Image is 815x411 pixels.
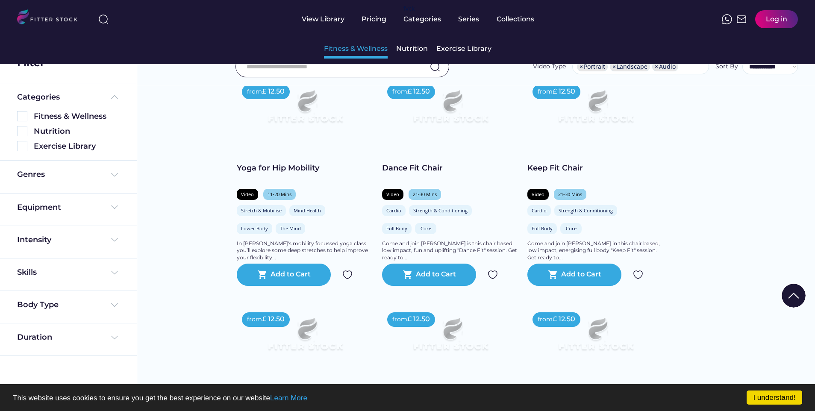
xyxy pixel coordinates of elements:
[403,270,413,280] button: shopping_cart
[561,270,601,280] div: Add to Cart
[386,207,401,214] div: Cardio
[17,267,38,278] div: Skills
[612,64,616,70] span: ×
[392,315,407,324] div: from
[577,62,608,71] li: Portrait
[527,240,664,261] div: Come and join [PERSON_NAME] in this chair based, low impact, energising full body "Keep Fit" sess...
[247,88,262,96] div: from
[17,92,60,103] div: Categories
[241,191,254,197] div: Video
[580,64,583,70] span: ×
[362,15,386,24] div: Pricing
[553,314,575,324] div: £ 12.50
[17,141,27,151] img: Rectangle%205126.svg
[250,79,360,141] img: Frame%2079%20%281%29.svg
[17,169,45,180] div: Genres
[386,225,407,232] div: Full Body
[407,314,430,324] div: £ 12.50
[747,390,802,405] a: I understand!
[17,9,85,27] img: LOGO.svg
[109,235,120,245] img: Frame%20%284%29.svg
[17,126,27,136] img: Rectangle%205126.svg
[262,314,285,324] div: £ 12.50
[652,62,678,71] li: Audio
[458,15,480,24] div: Series
[241,207,282,214] div: Stretch & Mobilise
[403,4,415,13] div: fvck
[497,15,534,24] div: Collections
[302,15,344,24] div: View Library
[17,299,59,310] div: Body Type
[257,270,268,280] button: shopping_cart
[407,87,430,96] div: £ 12.50
[98,14,109,24] img: search-normal%203.svg
[782,284,806,308] img: Group%201000002322%20%281%29.svg
[538,88,553,96] div: from
[533,62,566,71] div: Video Type
[342,270,353,280] img: Group%201000002324.svg
[553,87,575,96] div: £ 12.50
[610,62,650,71] li: Landscape
[633,270,643,280] img: Group%201000002324.svg
[382,240,519,261] div: Come and join [PERSON_NAME] is this chair based, low impact, fun and uplifting "Dance Fit" sessio...
[109,92,120,102] img: Frame%20%285%29.svg
[280,225,301,232] div: The Mind
[488,270,498,280] img: Group%201000002324.svg
[396,79,505,141] img: Frame%2079%20%281%29.svg
[548,270,558,280] button: shopping_cart
[250,307,360,369] img: Frame%2079%20%281%29.svg
[109,267,120,278] img: Frame%20%284%29.svg
[109,202,120,212] img: Frame%20%284%29.svg
[13,394,802,402] p: This website uses cookies to ensure you get the best experience on our website
[34,141,120,152] div: Exercise Library
[532,191,544,197] div: Video
[541,307,650,369] img: Frame%2079%20%281%29.svg
[247,315,262,324] div: from
[17,111,27,121] img: Rectangle%205126.svg
[416,270,456,280] div: Add to Cart
[413,191,437,197] div: 21-30 Mins
[655,64,658,70] span: ×
[324,44,388,53] div: Fitness & Wellness
[558,191,582,197] div: 21-30 Mins
[17,235,51,245] div: Intensity
[34,126,120,137] div: Nutrition
[436,44,491,53] div: Exercise Library
[241,225,268,232] div: Lower Body
[565,225,577,232] div: Core
[538,315,553,324] div: from
[532,225,553,232] div: Full Body
[237,163,374,173] div: Yoga for Hip Mobility
[270,394,307,402] a: Learn More
[294,207,321,214] div: Mind Health
[541,79,650,141] img: Frame%2079%20%281%29.svg
[736,14,747,24] img: Frame%2051.svg
[17,332,52,343] div: Duration
[419,225,432,232] div: Core
[396,307,505,369] img: Frame%2079%20%281%29.svg
[559,207,613,214] div: Strength & Conditioning
[527,163,664,173] div: Keep Fit Chair
[34,111,120,122] div: Fitness & Wellness
[17,202,61,213] div: Equipment
[722,14,732,24] img: meteor-icons_whatsapp%20%281%29.svg
[268,191,291,197] div: 11-20 Mins
[386,191,399,197] div: Video
[766,15,787,24] div: Log in
[532,207,547,214] div: Cardio
[413,207,468,214] div: Strength & Conditioning
[109,300,120,310] img: Frame%20%284%29.svg
[271,270,311,280] div: Add to Cart
[715,62,738,71] div: Sort By
[109,170,120,180] img: Frame%20%284%29.svg
[430,62,440,72] img: search-normal.svg
[109,332,120,343] img: Frame%20%284%29.svg
[382,163,519,173] div: Dance Fit Chair
[262,87,285,96] div: £ 12.50
[396,44,428,53] div: Nutrition
[237,240,374,261] div: In [PERSON_NAME]'s mobility focussed yoga class you’ll explore some deep stretches to help improv...
[403,15,441,24] div: Categories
